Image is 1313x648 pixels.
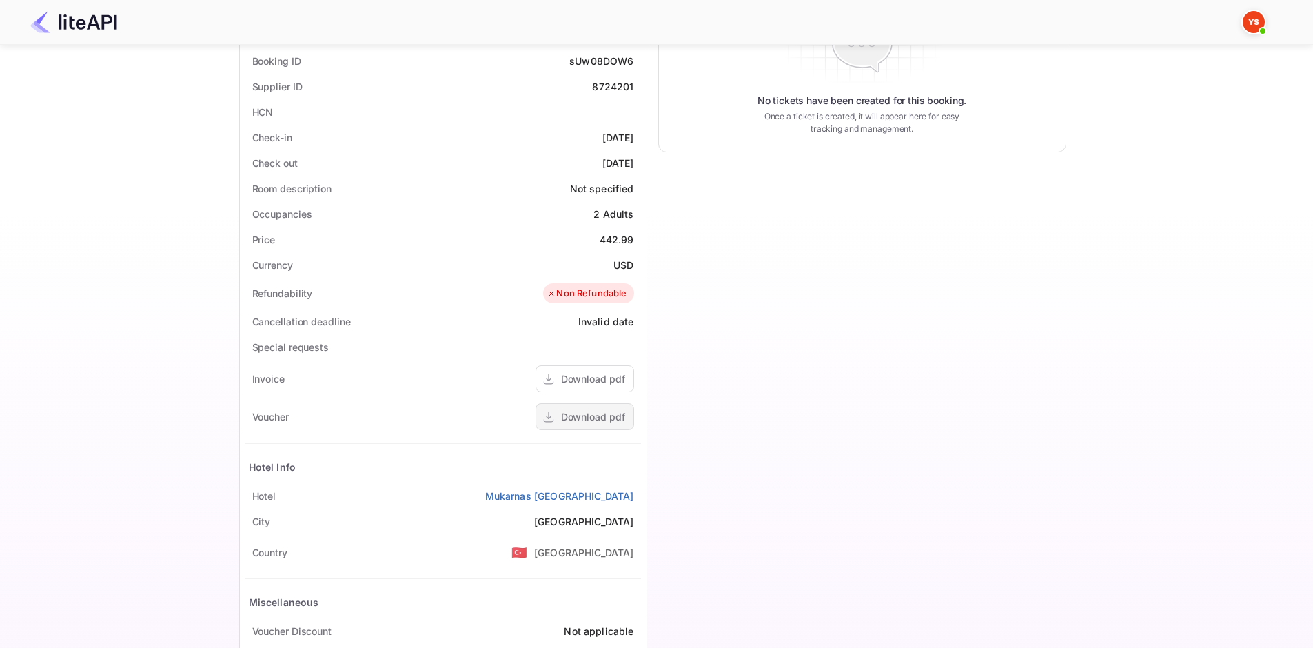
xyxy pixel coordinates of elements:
[252,489,276,503] div: Hotel
[534,514,634,529] div: [GEOGRAPHIC_DATA]
[534,545,634,560] div: [GEOGRAPHIC_DATA]
[593,207,633,221] div: 2 Adults
[753,110,971,135] p: Once a ticket is created, it will appear here for easy tracking and management.
[252,624,332,638] div: Voucher Discount
[547,287,627,301] div: Non Refundable
[252,372,285,386] div: Invoice
[511,540,527,565] span: United States
[252,207,312,221] div: Occupancies
[252,545,287,560] div: Country
[252,79,303,94] div: Supplier ID
[252,340,329,354] div: Special requests
[485,489,634,503] a: Mukarnas [GEOGRAPHIC_DATA]
[252,54,301,68] div: Booking ID
[570,181,634,196] div: Not specified
[252,258,293,272] div: Currency
[252,286,313,301] div: Refundability
[249,460,296,474] div: Hotel Info
[1243,11,1265,33] img: Yandex Support
[578,314,634,329] div: Invalid date
[30,11,117,33] img: LiteAPI Logo
[602,130,634,145] div: [DATE]
[602,156,634,170] div: [DATE]
[569,54,633,68] div: sUw08DOW6
[561,409,625,424] div: Download pdf
[252,181,332,196] div: Room description
[252,232,276,247] div: Price
[757,94,967,108] p: No tickets have been created for this booking.
[592,79,633,94] div: 8724201
[252,156,298,170] div: Check out
[252,409,289,424] div: Voucher
[252,314,351,329] div: Cancellation deadline
[561,372,625,386] div: Download pdf
[252,130,292,145] div: Check-in
[252,105,274,119] div: HCN
[613,258,633,272] div: USD
[252,514,271,529] div: City
[249,595,319,609] div: Miscellaneous
[600,232,634,247] div: 442.99
[564,624,633,638] div: Not applicable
